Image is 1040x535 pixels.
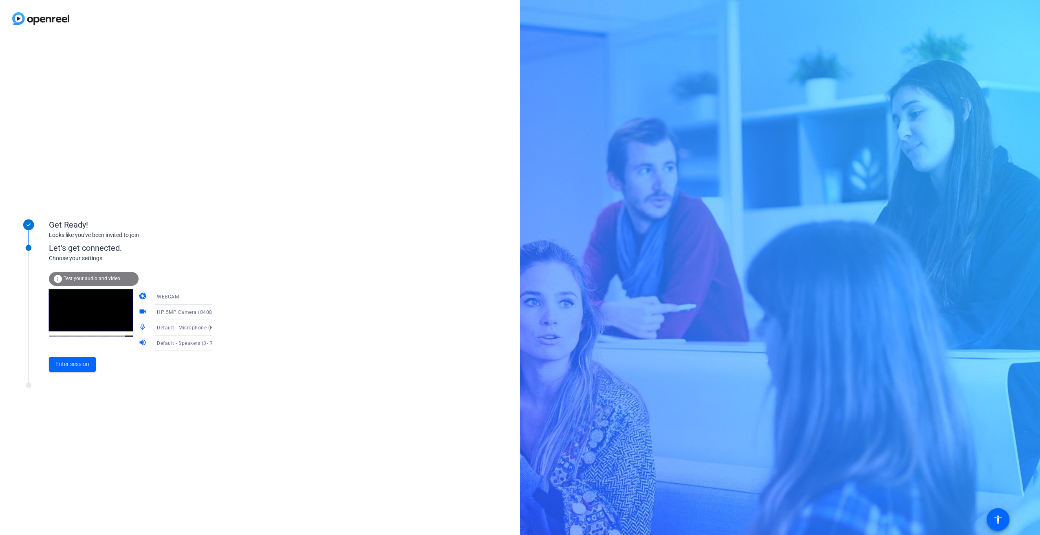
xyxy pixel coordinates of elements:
div: Choose your settings [49,254,229,263]
mat-icon: accessibility [993,515,1003,524]
span: Test your audio and video [64,276,120,281]
span: Enter session [55,360,89,368]
span: Default - Speakers (3- Realtek(R) Audio) [157,340,251,346]
div: Looks like you've been invited to join [49,231,212,239]
button: Enter session [49,357,96,372]
mat-icon: info [53,274,63,284]
mat-icon: mic_none [139,323,148,333]
mat-icon: videocam [139,307,148,317]
span: HP 5MP Camera (0408:546b) [157,309,228,315]
mat-icon: camera [139,292,148,302]
span: Default - Microphone (Realtek USB Audio) (0bda:4e6e) [157,324,286,331]
div: Get Ready! [49,219,212,231]
span: WEBCAM [157,294,179,300]
mat-icon: volume_up [139,338,148,348]
div: Let's get connected. [49,242,229,254]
